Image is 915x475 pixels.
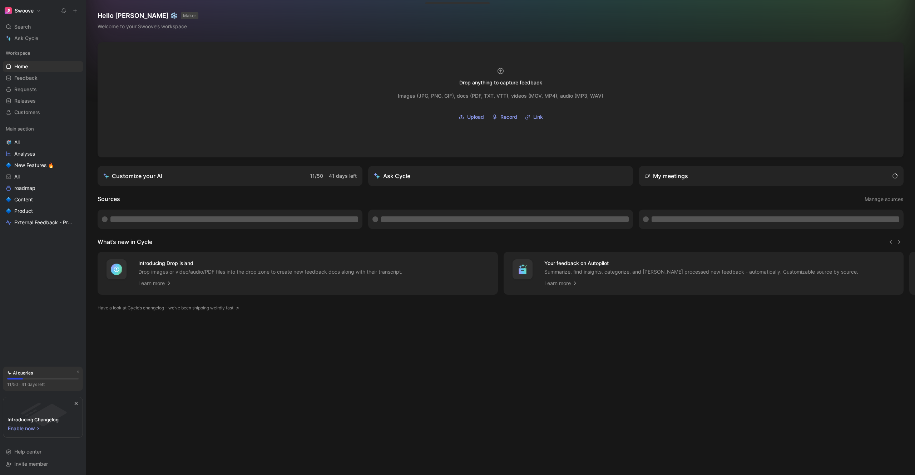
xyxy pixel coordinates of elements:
div: Invite member [3,459,83,469]
a: Home [3,61,83,72]
a: Customize your AI11/50·41 days left [98,166,362,186]
span: Releases [14,97,36,104]
div: Customize your AI [103,172,162,180]
span: Requests [14,86,37,93]
button: Enable now [8,424,41,433]
img: 🔷 [6,162,11,168]
div: AI queries [7,369,33,377]
span: Workspace [6,49,30,57]
a: Ask Cycle [3,33,83,44]
span: Help center [14,449,41,455]
span: Analyses [14,150,35,157]
h4: Your feedback on Autopilot [544,259,858,268]
span: Upload [467,113,484,121]
span: Product [14,207,33,215]
a: Customers [3,107,83,118]
div: Ask Cycle [374,172,410,180]
img: bg-BLZuj68n.svg [9,397,76,434]
div: Welcome to your Swoove’s workspace [98,22,198,31]
a: Analyses [3,148,83,159]
img: 📬 [6,139,11,145]
div: Main section📬AllAnalyses🔷New Features 🔥Allroadmap🔷Content🔷ProductExternal Feedback - Product [3,123,83,228]
button: MAKER [181,12,198,19]
span: Main section [6,125,34,132]
span: Invite member [14,461,48,467]
span: Search [14,23,31,31]
span: Manage sources [865,195,903,204]
span: Content [14,196,33,203]
span: Record [500,113,517,121]
a: Requests [3,84,83,95]
span: 41 days left [329,173,357,179]
span: Customers [14,109,40,116]
a: 🔷New Features 🔥 [3,160,83,171]
div: Workspace [3,48,83,58]
span: Home [14,63,28,70]
span: roadmap [14,185,35,192]
span: Link [533,113,543,121]
p: Summarize, find insights, categorize, and [PERSON_NAME] processed new feedback - automatically. C... [544,268,858,275]
div: Drop anything to capture feedback [459,78,542,87]
a: Learn more [138,279,172,288]
img: 🔷 [6,208,11,214]
button: 🔷 [4,195,13,204]
h1: Hello [PERSON_NAME] ❄️ [98,11,198,20]
h1: Swoove [15,8,34,14]
span: Ask Cycle [14,34,38,43]
span: · [325,173,327,179]
a: Learn more [544,279,578,288]
div: Introducing Changelog [8,415,59,424]
button: 🔷 [4,161,13,170]
span: Enable now [8,424,36,433]
button: Ask Cycle [368,166,633,186]
span: 11/50 [310,173,323,179]
a: Feedback [3,73,83,83]
a: 📬All [3,137,83,148]
div: Help center [3,446,83,457]
div: My meetings [644,172,688,180]
button: Manage sources [864,195,904,204]
p: Drop images or video/audio/PDF files into the drop zone to create new feedback docs along with th... [138,268,402,275]
div: Main section [3,123,83,134]
span: New Features 🔥 [14,162,54,169]
a: All [3,171,83,182]
a: Have a look at Cycle’s changelog – we’ve been shipping weirdly fast [98,304,239,312]
button: Record [489,112,520,122]
a: 🔷Content [3,194,83,205]
button: Link [523,112,545,122]
h4: Introducing Drop island [138,259,402,268]
a: External Feedback - Product [3,217,83,228]
button: 📬 [4,138,13,147]
h2: Sources [98,195,120,204]
div: Images (JPG, PNG, GIF), docs (PDF, TXT, VTT), videos (MOV, MP4), audio (MP3, WAV) [398,92,603,100]
div: Search [3,21,83,32]
a: roadmap [3,183,83,194]
img: 🔷 [6,197,11,202]
span: External Feedback - Product [14,219,74,226]
button: Upload [456,112,486,122]
h2: What’s new in Cycle [98,237,152,246]
span: Feedback [14,74,38,82]
a: Releases [3,96,83,106]
span: All [14,173,20,180]
button: 🔷 [4,207,13,215]
img: Swoove [5,7,12,14]
div: 11/50 · 41 days left [7,381,45,388]
span: All [14,139,20,146]
a: 🔷Product [3,206,83,216]
button: SwooveSwoove [3,6,43,16]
